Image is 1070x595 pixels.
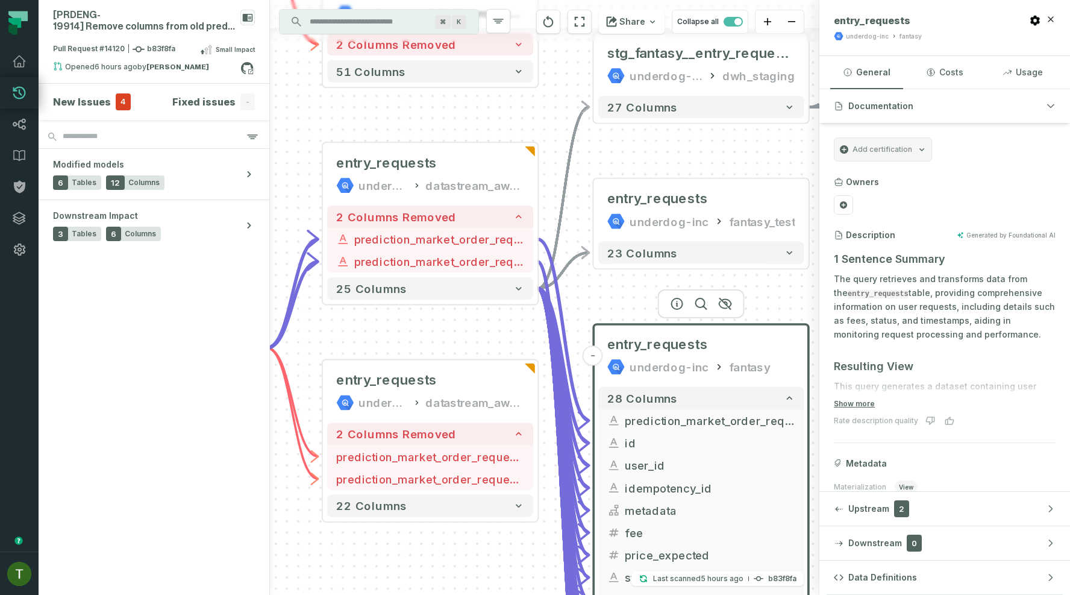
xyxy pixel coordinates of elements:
[435,15,451,29] span: Press ⌘ + K to focus the search bar
[848,503,889,515] span: Upstream
[701,574,743,583] relative-time: Aug 10, 2025, 8:13 PM GMT+3
[267,348,318,479] g: Edge from b80e159010e97da1430cd1226553f5d5 to 505ba93e8e5b08ff8f373511accc6526
[336,371,437,389] span: entry_requests
[336,427,456,441] span: 2 columns removed
[128,178,160,187] span: Columns
[267,262,318,348] g: Edge from b80e159010e97da1430cd1226553f5d5 to efc88f98663eea194e7f751f3a337386
[607,414,621,427] span: string
[848,290,909,298] code: entry_requests
[819,89,1070,123] button: Documentation
[537,289,589,511] g: Edge from efc88f98663eea194e7f751f3a337386 to daf88946a3bab3e75e6aaa25d71017ac
[607,459,621,472] span: string
[848,537,902,549] span: Downstream
[819,492,1070,526] button: Upstream2
[172,95,236,109] h4: Fixed issues
[780,10,804,34] button: zoom out
[358,394,408,412] div: underdog-inc
[267,348,318,456] g: Edge from b80e159010e97da1430cd1226553f5d5 to 505ba93e8e5b08ff8f373511accc6526
[146,63,209,71] strong: Chris Tat (chris-tatlonghari-uf)
[216,45,255,54] span: Small Impact
[625,435,795,452] span: id
[895,480,918,494] span: view
[986,56,1059,89] button: Usage
[425,394,524,412] div: datastream_aws_fantasy_deletes_public
[819,561,1070,594] button: Data Definitions
[653,573,743,585] p: Last scanned
[894,500,909,517] span: 2
[53,43,175,55] span: Pull Request #14120 b83f8fa
[834,251,1056,268] h3: 1 Sentence Summary
[336,255,349,268] span: string
[53,159,124,171] span: Modified models
[631,571,804,586] button: Last scanned[DATE] 8:13:51 PMb83f8fa
[729,358,771,376] div: fantasy
[598,477,804,499] button: idempotency_id
[607,190,708,208] div: entry_requests
[537,289,589,555] g: Edge from efc88f98663eea194e7f751f3a337386 to daf88946a3bab3e75e6aaa25d71017ac
[607,481,621,494] span: string
[599,10,665,34] button: Share
[625,502,795,518] span: metadata
[354,253,524,270] span: prediction_market_order_request_type
[834,14,910,27] span: entry_requests
[537,289,589,465] g: Edge from efc88f98663eea194e7f751f3a337386 to daf88946a3bab3e75e6aaa25d71017ac
[607,548,621,561] span: decimal
[908,56,981,89] button: Costs
[537,239,589,421] g: Edge from efc88f98663eea194e7f751f3a337386 to daf88946a3bab3e75e6aaa25d71017ac
[630,67,702,85] div: underdog-inc
[834,482,886,492] span: Materialization
[13,535,24,546] div: Tooltip anchor
[327,445,533,468] button: prediction_market_order_request_id
[625,457,795,474] span: user_id
[830,56,903,89] button: General
[336,282,407,295] span: 25 columns
[53,61,240,76] div: Opened by
[39,149,269,200] button: Modified models6Tables12Columns
[106,227,121,241] span: 6
[537,289,589,443] g: Edge from efc88f98663eea194e7f751f3a337386 to daf88946a3bab3e75e6aaa25d71017ac
[625,547,795,564] span: price_expected
[336,233,349,246] span: string
[7,562,31,586] img: avatar of Tomer Galun
[53,93,255,110] button: New Issues4Fixed issues-
[846,176,879,188] h3: Owners
[106,175,125,190] span: 12
[625,412,795,429] span: prediction_market_order_request_id
[53,175,68,190] span: 6
[607,45,795,63] div: stg_fantasy__entry_requests
[598,454,804,476] button: user_id
[327,228,533,250] button: prediction_market_order_request_id
[834,137,932,162] button: Add certification
[537,289,589,533] g: Edge from efc88f98663eea194e7f751f3a337386 to daf88946a3bab3e75e6aaa25d71017ac
[53,227,68,241] span: 3
[53,210,138,222] span: Downstream Impact
[957,231,1056,239] div: Generated by Foundational AI
[537,289,589,488] g: Edge from efc88f98663eea194e7f751f3a337386 to daf88946a3bab3e75e6aaa25d71017ac
[537,107,589,289] g: Edge from efc88f98663eea194e7f751f3a337386 to 44a4c81b5dda9ee4f38a85d1e37b1785
[853,145,912,154] span: Add certification
[336,65,405,78] span: 51 columns
[607,246,678,259] span: 23 columns
[607,101,678,114] span: 27 columns
[625,569,795,586] span: status
[846,458,887,470] span: Metadata
[240,93,255,110] span: -
[125,229,156,239] span: Columns
[267,239,318,348] g: Edge from b80e159010e97da1430cd1226553f5d5 to efc88f98663eea194e7f751f3a337386
[598,409,804,432] button: prediction_market_order_request_id
[907,535,922,552] span: 0
[834,358,1056,375] h3: Resulting View
[354,231,524,248] span: prediction_market_order_request_id
[729,212,795,230] div: fantasy_test
[452,15,466,29] span: Press ⌘ + K to focus the search bar
[116,93,131,110] span: 4
[598,544,804,566] button: price_expected
[336,448,524,465] span: prediction_market_order_request_id
[625,524,795,541] span: fee
[336,38,456,51] span: 2 columns removed
[846,32,889,41] div: underdog-inc
[425,177,524,195] div: datastream_aws_fantasy_public
[72,178,96,187] span: Tables
[846,229,895,241] h3: Description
